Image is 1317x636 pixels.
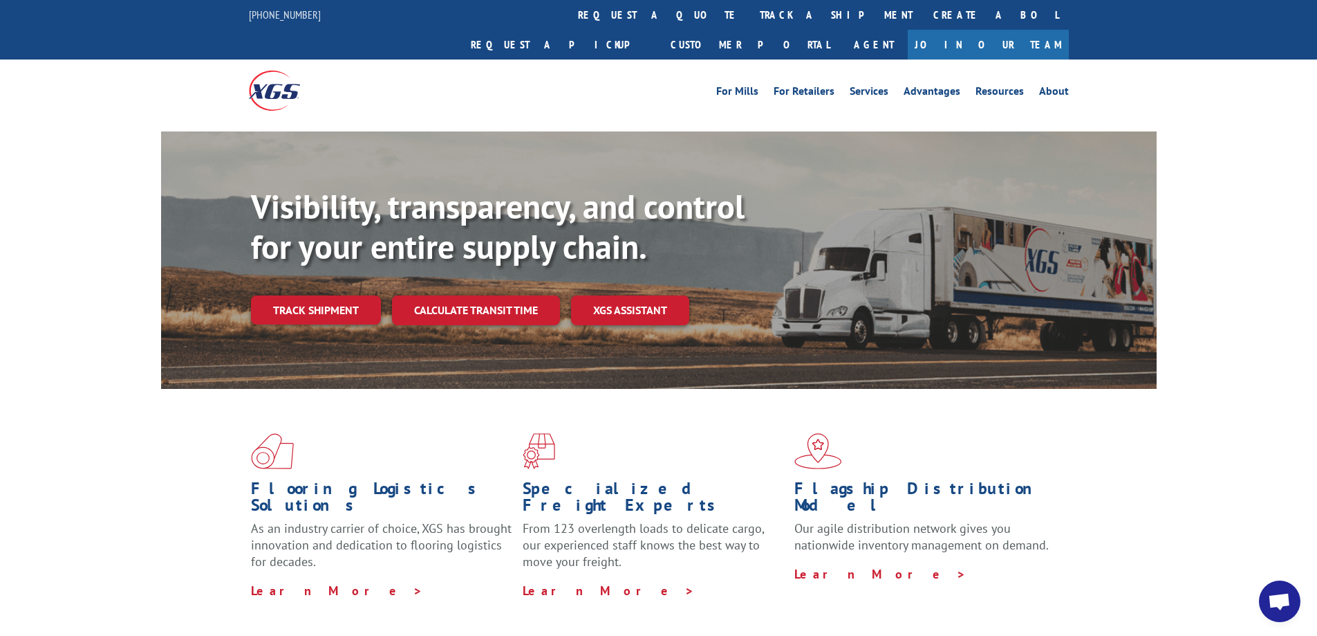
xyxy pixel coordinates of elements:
a: Advantages [904,86,960,101]
a: For Mills [716,86,758,101]
a: Learn More > [794,566,966,582]
p: From 123 overlength loads to delicate cargo, our experienced staff knows the best way to move you... [523,520,784,582]
span: Our agile distribution network gives you nationwide inventory management on demand. [794,520,1049,553]
a: Services [850,86,888,101]
span: As an industry carrier of choice, XGS has brought innovation and dedication to flooring logistics... [251,520,512,570]
a: Resources [975,86,1024,101]
b: Visibility, transparency, and control for your entire supply chain. [251,185,745,268]
a: Learn More > [251,583,423,599]
div: Open chat [1259,581,1300,622]
a: About [1039,86,1069,101]
img: xgs-icon-flagship-distribution-model-red [794,433,842,469]
a: Customer Portal [660,30,840,60]
h1: Specialized Freight Experts [523,480,784,520]
a: Learn More > [523,583,695,599]
a: [PHONE_NUMBER] [249,8,321,21]
a: Request a pickup [460,30,660,60]
h1: Flagship Distribution Model [794,480,1056,520]
h1: Flooring Logistics Solutions [251,480,512,520]
img: xgs-icon-total-supply-chain-intelligence-red [251,433,294,469]
img: xgs-icon-focused-on-flooring-red [523,433,555,469]
a: Join Our Team [908,30,1069,60]
a: Calculate transit time [392,296,560,325]
a: Track shipment [251,296,381,325]
a: For Retailers [774,86,834,101]
a: XGS ASSISTANT [571,296,689,325]
a: Agent [840,30,908,60]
